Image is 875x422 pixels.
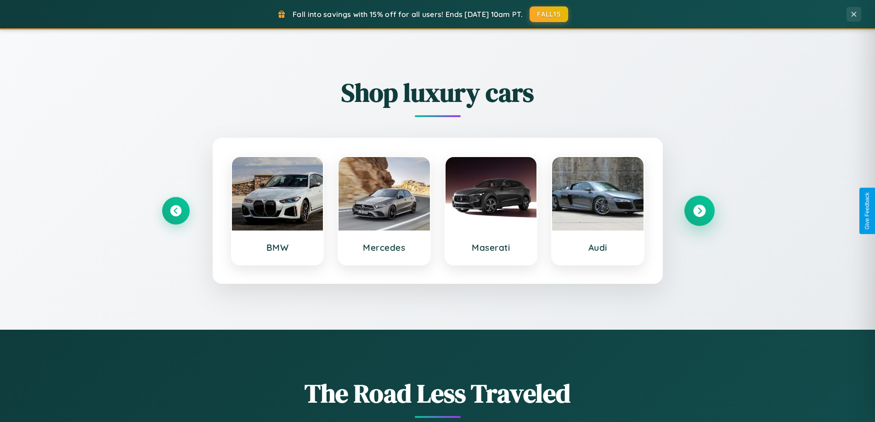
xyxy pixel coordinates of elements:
button: FALL15 [530,6,568,22]
h2: Shop luxury cars [162,75,713,110]
h3: Audi [561,242,634,253]
h3: Maserati [455,242,528,253]
h3: Mercedes [348,242,421,253]
h3: BMW [241,242,314,253]
span: Fall into savings with 15% off for all users! Ends [DATE] 10am PT. [293,10,523,19]
div: Give Feedback [864,192,870,230]
h1: The Road Less Traveled [162,376,713,411]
